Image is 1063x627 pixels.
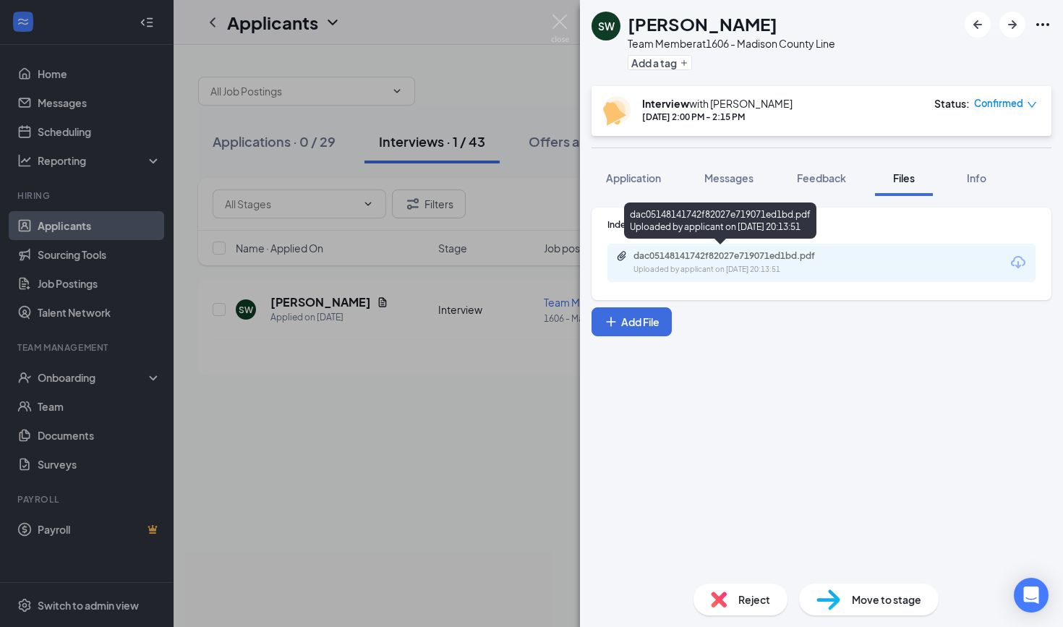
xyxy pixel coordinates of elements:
div: Status : [934,96,970,111]
span: Move to stage [852,592,921,607]
span: Feedback [797,171,846,184]
svg: Paperclip [616,250,628,262]
span: Files [893,171,915,184]
div: dac05148141742f82027e719071ed1bd.pdf Uploaded by applicant on [DATE] 20:13:51 [624,202,816,239]
svg: Download [1009,254,1027,271]
svg: Ellipses [1034,16,1051,33]
button: PlusAdd a tag [628,55,692,70]
div: Uploaded by applicant on [DATE] 20:13:51 [633,264,850,276]
span: Application [606,171,661,184]
button: ArrowRight [999,12,1025,38]
button: Add FilePlus [592,307,672,336]
b: Interview [642,97,689,110]
div: dac05148141742f82027e719071ed1bd.pdf [633,250,836,262]
div: Indeed Resume [607,218,1036,231]
button: ArrowLeftNew [965,12,991,38]
svg: ArrowRight [1004,16,1021,33]
h1: [PERSON_NAME] [628,12,777,36]
div: [DATE] 2:00 PM - 2:15 PM [642,111,793,123]
span: down [1027,100,1037,110]
span: Messages [704,171,754,184]
a: Paperclipdac05148141742f82027e719071ed1bd.pdfUploaded by applicant on [DATE] 20:13:51 [616,250,850,276]
div: SW [598,19,615,33]
div: with [PERSON_NAME] [642,96,793,111]
svg: Plus [680,59,688,67]
span: Reject [738,592,770,607]
span: Confirmed [974,96,1023,111]
svg: ArrowLeftNew [969,16,986,33]
div: Team Member at 1606 - Madison County Line [628,36,835,51]
span: Info [967,171,986,184]
svg: Plus [604,315,618,329]
div: Open Intercom Messenger [1014,578,1049,613]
